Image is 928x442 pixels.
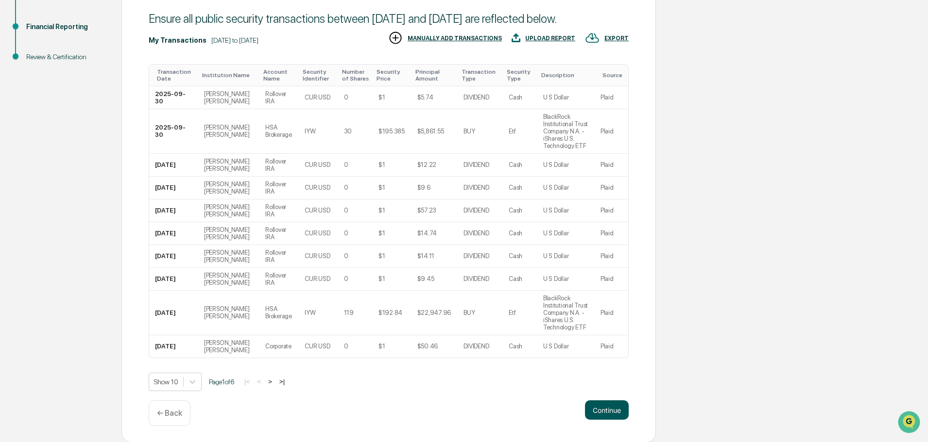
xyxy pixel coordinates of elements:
[70,123,78,131] div: 🗄️
[464,275,489,282] div: DIVIDEND
[595,245,628,268] td: Plaid
[417,161,436,168] div: $12.22
[19,141,61,150] span: Data Lookup
[259,222,299,245] td: Rollover IRA
[259,177,299,199] td: Rollover IRA
[33,84,123,92] div: We're available if you need us!
[509,161,522,168] div: Cash
[509,94,522,101] div: Cash
[204,203,254,218] div: [PERSON_NAME] [PERSON_NAME]
[344,207,348,214] div: 0
[305,309,315,316] div: IYW
[305,128,315,135] div: IYW
[149,177,198,199] td: [DATE]
[585,400,629,420] button: Continue
[305,252,330,260] div: CUR:USD
[259,109,299,154] td: HSA Brokerage
[378,94,385,101] div: $1
[67,118,124,136] a: 🗄️Attestations
[149,291,198,335] td: [DATE]
[464,229,489,237] div: DIVIDEND
[149,335,198,358] td: [DATE]
[417,309,451,316] div: $22,947.96
[344,128,352,135] div: 30
[204,305,254,320] div: [PERSON_NAME] [PERSON_NAME]
[259,268,299,291] td: Rollover IRA
[305,161,330,168] div: CUR:USD
[305,343,330,350] div: CUR:USD
[417,343,438,350] div: $50.46
[33,74,159,84] div: Start new chat
[209,378,234,386] span: Page 1 of 6
[344,309,354,316] div: 119
[509,343,522,350] div: Cash
[254,377,264,386] button: <
[204,249,254,263] div: [PERSON_NAME] [PERSON_NAME]
[6,118,67,136] a: 🖐️Preclearance
[204,124,254,138] div: [PERSON_NAME] [PERSON_NAME]
[69,164,118,172] a: Powered byPylon
[344,229,348,237] div: 0
[543,161,568,168] div: U S Dollar
[543,229,568,237] div: U S Dollar
[525,35,575,42] div: UPLOAD REPORT
[417,128,444,135] div: $5,861.55
[408,35,502,42] div: MANUALLY ADD TRANSACTIONS
[165,77,177,89] button: Start new chat
[543,207,568,214] div: U S Dollar
[259,245,299,268] td: Rollover IRA
[595,199,628,222] td: Plaid
[276,377,288,386] button: >|
[378,309,402,316] div: $192.84
[344,184,348,191] div: 0
[149,222,198,245] td: [DATE]
[415,68,454,82] div: Toggle SortBy
[507,68,533,82] div: Toggle SortBy
[344,252,348,260] div: 0
[204,339,254,354] div: [PERSON_NAME] [PERSON_NAME]
[595,222,628,245] td: Plaid
[595,291,628,335] td: Plaid
[259,86,299,109] td: Rollover IRA
[417,94,433,101] div: $5.74
[265,377,275,386] button: >
[97,164,118,172] span: Pylon
[149,245,198,268] td: [DATE]
[378,128,405,135] div: $195.385
[464,207,489,214] div: DIVIDEND
[10,20,177,36] p: How can we help?
[512,31,520,45] img: UPLOAD REPORT
[543,295,589,331] div: BlackRock Institutional Trust Company N.A. - iShares U.S. Technology ETF
[602,72,624,79] div: Toggle SortBy
[509,275,522,282] div: Cash
[10,142,17,149] div: 🔎
[464,343,489,350] div: DIVIDEND
[464,309,475,316] div: BUY
[509,252,522,260] div: Cash
[259,335,299,358] td: Corporate
[204,180,254,195] div: [PERSON_NAME] [PERSON_NAME]
[303,68,334,82] div: Toggle SortBy
[259,291,299,335] td: HSA Brokerage
[464,184,489,191] div: DIVIDEND
[464,252,489,260] div: DIVIDEND
[509,207,522,214] div: Cash
[378,229,385,237] div: $1
[541,72,591,79] div: Toggle SortBy
[417,207,436,214] div: $57.23
[149,86,198,109] td: 2025-09-30
[211,36,258,44] div: [DATE] to [DATE]
[204,90,254,105] div: [PERSON_NAME] [PERSON_NAME]
[204,272,254,286] div: [PERSON_NAME] [PERSON_NAME]
[388,31,403,45] img: MANUALLY ADD TRANSACTIONS
[10,74,27,92] img: 1746055101610-c473b297-6a78-478c-a979-82029cc54cd1
[344,275,348,282] div: 0
[897,410,923,436] iframe: Open customer support
[595,109,628,154] td: Plaid
[543,343,568,350] div: U S Dollar
[259,154,299,177] td: Rollover IRA
[26,52,106,62] div: Review & Certification
[377,68,408,82] div: Toggle SortBy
